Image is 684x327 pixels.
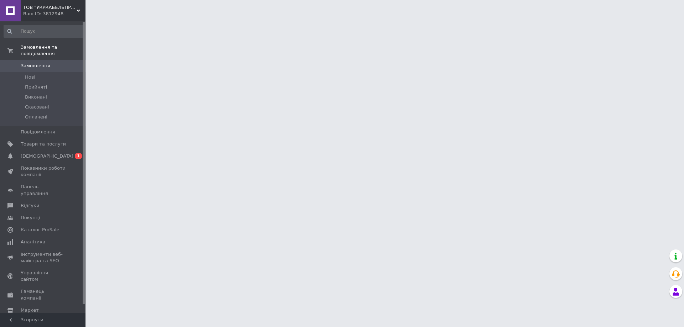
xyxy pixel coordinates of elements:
[21,141,66,147] span: Товари та послуги
[4,25,84,38] input: Пошук
[25,104,49,110] span: Скасовані
[21,202,39,209] span: Відгуки
[21,288,66,301] span: Гаманець компанії
[21,165,66,178] span: Показники роботи компанії
[21,63,50,69] span: Замовлення
[75,153,82,159] span: 1
[21,129,55,135] span: Повідомлення
[21,215,40,221] span: Покупці
[21,270,66,283] span: Управління сайтом
[23,11,85,17] div: Ваш ID: 3812948
[25,114,47,120] span: Оплачені
[21,184,66,196] span: Панель управління
[21,307,39,313] span: Маркет
[21,44,85,57] span: Замовлення та повідомлення
[21,251,66,264] span: Інструменти веб-майстра та SEO
[25,74,35,80] span: Нові
[25,94,47,100] span: Виконані
[23,4,77,11] span: ТОВ "УКРКАБЕЛЬПРОЕКТ"
[21,227,59,233] span: Каталог ProSale
[21,153,73,159] span: [DEMOGRAPHIC_DATA]
[21,239,45,245] span: Аналітика
[25,84,47,90] span: Прийняті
